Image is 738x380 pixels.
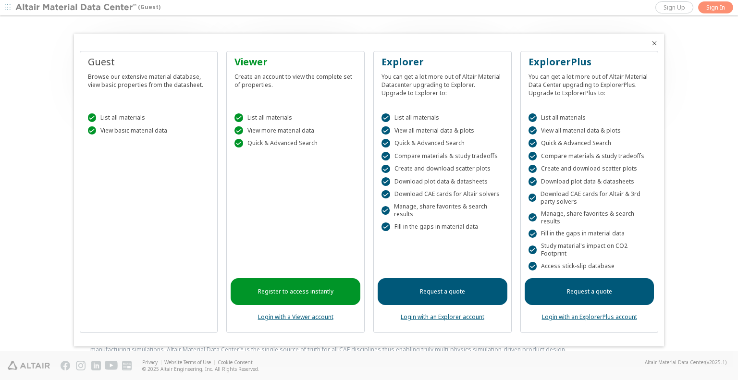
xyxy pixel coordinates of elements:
div: Quick & Advanced Search [234,139,357,147]
div:  [88,126,97,135]
button: Close [651,39,658,47]
div:  [381,190,390,199]
div: List all materials [381,113,504,122]
a: Login with a Viewer account [258,313,333,321]
div: Quick & Advanced Search [529,139,651,147]
div: Guest [88,55,210,69]
div:  [381,165,390,173]
div: Manage, share favorites & search results [529,210,651,225]
div: You can get a lot more out of Altair Material Datacenter upgrading to Explorer. Upgrade to Explor... [381,69,504,97]
div:  [529,245,537,254]
div: Explorer [381,55,504,69]
div: Viewer [234,55,357,69]
div: ExplorerPlus [529,55,651,69]
div:  [529,262,537,270]
div: Study material's impact on CO2 Footprint [529,242,651,257]
div: Download plot data & datasheets [381,177,504,186]
div: Compare materials & study tradeoffs [529,152,651,160]
div:  [529,139,537,147]
div:  [529,194,536,202]
div: View all material data & plots [529,126,651,135]
div:  [529,152,537,160]
div: List all materials [529,113,651,122]
div: Download plot data & datasheets [529,177,651,186]
div:  [529,230,537,238]
div:  [529,177,537,186]
div: Download CAE cards for Altair & 3rd party solvers [529,190,651,206]
div: Create and download scatter plots [529,165,651,173]
div: Create an account to view the complete set of properties. [234,69,357,89]
div:  [529,165,537,173]
div: View basic material data [88,126,210,135]
div: Create and download scatter plots [381,165,504,173]
div: Download CAE cards for Altair solvers [381,190,504,199]
div:  [234,139,243,147]
div:  [381,206,390,215]
div: Access stick-slip database [529,262,651,270]
div:  [529,113,537,122]
div: View more material data [234,126,357,135]
div:  [234,113,243,122]
a: Register to access instantly [231,278,360,305]
div:  [381,126,390,135]
div: Fill in the gaps in material data [381,222,504,231]
div: Quick & Advanced Search [381,139,504,147]
div:  [381,152,390,160]
a: Request a quote [378,278,507,305]
div:  [381,113,390,122]
div: List all materials [88,113,210,122]
a: Request a quote [525,278,654,305]
div:  [529,213,537,222]
div:  [381,139,390,147]
div: Browse our extensive material database, view basic properties from the datasheet. [88,69,210,89]
div: Manage, share favorites & search results [381,203,504,218]
div:  [381,222,390,231]
div: You can get a lot more out of Altair Material Data Center upgrading to ExplorerPlus. Upgrade to E... [529,69,651,97]
div: View all material data & plots [381,126,504,135]
div:  [529,126,537,135]
div:  [234,126,243,135]
div: Fill in the gaps in material data [529,230,651,238]
div: Compare materials & study tradeoffs [381,152,504,160]
div: List all materials [234,113,357,122]
a: Login with an Explorer account [401,313,484,321]
a: Login with an ExplorerPlus account [542,313,637,321]
div:  [381,177,390,186]
div:  [88,113,97,122]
